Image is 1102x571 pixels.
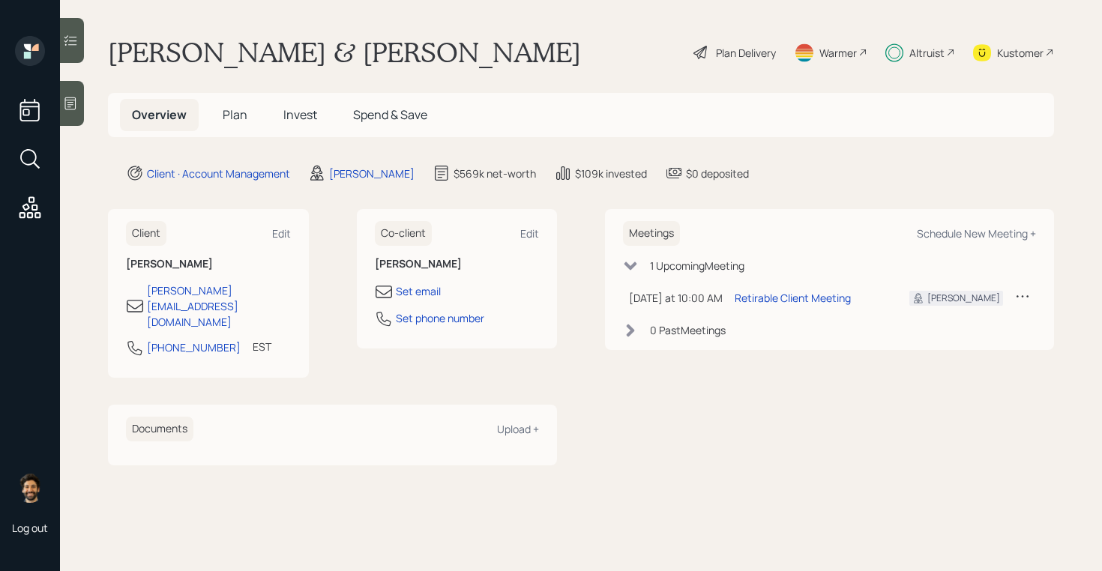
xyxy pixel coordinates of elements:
[253,339,271,354] div: EST
[396,310,484,326] div: Set phone number
[108,36,581,69] h1: [PERSON_NAME] & [PERSON_NAME]
[454,166,536,181] div: $569k net-worth
[15,473,45,503] img: eric-schwartz-headshot.png
[132,106,187,123] span: Overview
[126,258,291,271] h6: [PERSON_NAME]
[629,290,723,306] div: [DATE] at 10:00 AM
[909,45,945,61] div: Altruist
[147,283,291,330] div: [PERSON_NAME][EMAIL_ADDRESS][DOMAIN_NAME]
[716,45,776,61] div: Plan Delivery
[927,291,1000,305] div: [PERSON_NAME]
[497,422,539,436] div: Upload +
[329,166,415,181] div: [PERSON_NAME]
[272,226,291,241] div: Edit
[650,322,726,338] div: 0 Past Meeting s
[283,106,317,123] span: Invest
[917,226,1036,241] div: Schedule New Meeting +
[735,290,851,306] div: Retirable Client Meeting
[520,226,539,241] div: Edit
[575,166,647,181] div: $109k invested
[375,258,540,271] h6: [PERSON_NAME]
[396,283,441,299] div: Set email
[223,106,247,123] span: Plan
[997,45,1044,61] div: Kustomer
[126,221,166,246] h6: Client
[147,166,290,181] div: Client · Account Management
[12,521,48,535] div: Log out
[147,339,241,355] div: [PHONE_NUMBER]
[353,106,427,123] span: Spend & Save
[819,45,857,61] div: Warmer
[650,258,744,274] div: 1 Upcoming Meeting
[686,166,749,181] div: $0 deposited
[623,221,680,246] h6: Meetings
[126,417,193,441] h6: Documents
[375,221,432,246] h6: Co-client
